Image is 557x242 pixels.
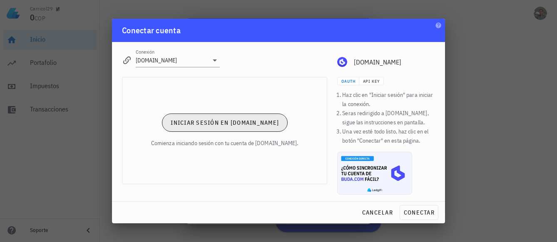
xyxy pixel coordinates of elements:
span: conectar [403,209,435,216]
span: cancelar [362,209,393,216]
label: Conexión [136,49,154,55]
li: Seras redirigido a [DOMAIN_NAME], sigue las instrucciones en pantalla. [342,109,435,127]
li: Haz clic en "Iniciar sesión" para iniciar la conexión. [342,90,435,109]
span: OAuth [341,79,355,84]
button: Iniciar sesión en [DOMAIN_NAME] [162,114,288,132]
div: Conectar cuenta [122,24,181,37]
button: conectar [400,205,438,220]
button: API Key [359,77,384,85]
div: [DOMAIN_NAME] [354,58,435,66]
button: cancelar [358,205,396,220]
span: API Key [363,79,380,84]
li: Una vez esté todo listo, haz clic en el botón "Conectar" en esta página. [342,127,435,145]
div: Comienza iniciando sesión con tu cuenta de [DOMAIN_NAME]. [151,138,298,148]
span: Iniciar sesión en [DOMAIN_NAME] [170,119,279,126]
button: OAuth [337,77,359,85]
